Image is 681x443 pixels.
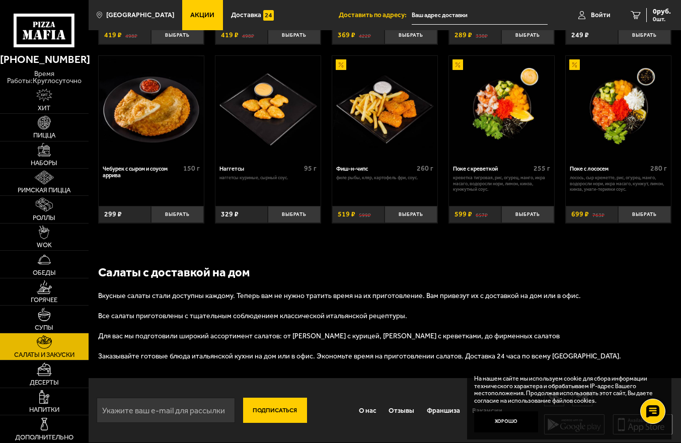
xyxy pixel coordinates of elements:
span: 519 ₽ [338,211,355,218]
img: Акционный [452,59,463,70]
span: 260 г [417,164,433,173]
span: 599 ₽ [455,211,472,218]
button: Хорошо [474,411,538,432]
div: Чебурек с сыром и соусом аррива [103,166,181,179]
span: 699 ₽ [571,211,589,218]
p: наггетсы куриные, сырный соус. [219,175,317,180]
span: 150 г [183,164,200,173]
p: На нашем сайте мы используем cookie для сбора информации технического характера и обрабатываем IP... [474,375,658,404]
span: 329 ₽ [221,211,239,218]
span: Десерты [30,379,59,386]
button: Выбрать [151,27,203,44]
a: Вакансии [466,399,508,422]
s: 763 ₽ [592,211,604,218]
span: Акции [190,12,214,19]
button: Выбрать [268,27,320,44]
span: Все салаты приготовлены с тщательным соблюдением классической итальянской рецептуры. [98,312,407,320]
span: 255 г [534,164,550,173]
span: 419 ₽ [221,32,239,39]
input: Укажите ваш e-mail для рассылки [97,398,235,423]
b: Салаты с доставкой на дом [98,265,250,279]
span: Пицца [33,132,55,138]
img: Фиш-н-чипс [333,56,436,160]
button: Выбрать [268,206,320,224]
s: 657 ₽ [476,211,488,218]
span: Заказывайте готовые блюда итальянской кухни на дом или в офис. Экономьте время на приготовлении с... [98,352,621,360]
button: Выбрать [618,27,670,44]
p: лосось, Сыр креметте, рис, огурец, манго, водоросли Нори, икра масаго, кунжут, лимон, кинза, унаг... [570,175,667,192]
span: WOK [37,242,52,248]
a: О нас [353,399,383,422]
div: Поке с креветкой [453,166,531,173]
span: Наборы [31,160,57,166]
button: Выбрать [501,206,554,224]
span: 95 г [304,164,317,173]
a: Чебурек с сыром и соусом аррива [99,56,204,160]
img: Поке с креветкой [449,56,553,160]
span: Доставка [231,12,261,19]
s: 599 ₽ [359,211,371,218]
span: Горячее [31,297,57,303]
span: Салаты и закуски [14,351,74,358]
a: АкционныйПоке с креветкой [449,56,554,160]
span: Супы [35,324,53,331]
s: 330 ₽ [476,32,488,39]
span: 249 ₽ [571,32,589,39]
span: Напитки [29,406,59,413]
a: Франшиза [420,399,466,422]
span: 0 руб. [653,8,671,15]
s: 422 ₽ [359,32,371,39]
span: Доставить по адресу: [339,12,412,19]
img: 15daf4d41897b9f0e9f617042186c801.svg [263,10,274,21]
a: АкционныйПоке с лососем [566,56,671,160]
img: Акционный [336,59,346,70]
span: Роллы [33,214,55,221]
span: Хит [38,105,50,111]
button: Выбрать [385,206,437,224]
s: 498 ₽ [125,32,137,39]
button: Выбрать [385,27,437,44]
img: Чебурек с сыром и соусом аррива [99,56,203,160]
span: 369 ₽ [338,32,355,39]
span: [GEOGRAPHIC_DATA] [106,12,174,19]
s: 498 ₽ [242,32,254,39]
img: Акционный [569,59,580,70]
a: Наггетсы [215,56,321,160]
span: Для вас мы подготовили широкий ассортимент салатов: от [PERSON_NAME] с курицей, [PERSON_NAME] с к... [98,332,560,340]
span: Войти [591,12,611,19]
span: Римская пицца [18,187,70,193]
a: Отзывы [383,399,420,422]
button: Выбрать [151,206,203,224]
input: Ваш адрес доставки [412,6,548,25]
button: Выбрать [618,206,670,224]
span: 289 ₽ [455,32,472,39]
span: 0 шт. [653,16,671,22]
img: Поке с лососем [566,56,670,160]
p: филе рыбы, кляр, картофель фри, соус. [336,175,433,180]
button: Выбрать [501,27,554,44]
div: Поке с лососем [570,166,648,173]
div: Наггетсы [219,166,301,173]
div: Фиш-н-чипс [336,166,414,173]
span: 280 г [650,164,667,173]
a: АкционныйФиш-н-чипс [332,56,437,160]
button: Подписаться [243,398,307,423]
span: 299 ₽ [104,211,122,218]
p: креветка тигровая, рис, огурец, манго, икра масаго, водоросли Нори, лимон, кинза, кунжутный соус. [453,175,550,192]
span: 419 ₽ [104,32,122,39]
span: Дополнительно [15,434,73,440]
span: Вкусные салаты стали доступны каждому. Теперь вам не нужно тратить время на их приготовление. Вам... [98,291,581,300]
span: Обеды [33,269,56,276]
img: Наггетсы [216,56,320,160]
